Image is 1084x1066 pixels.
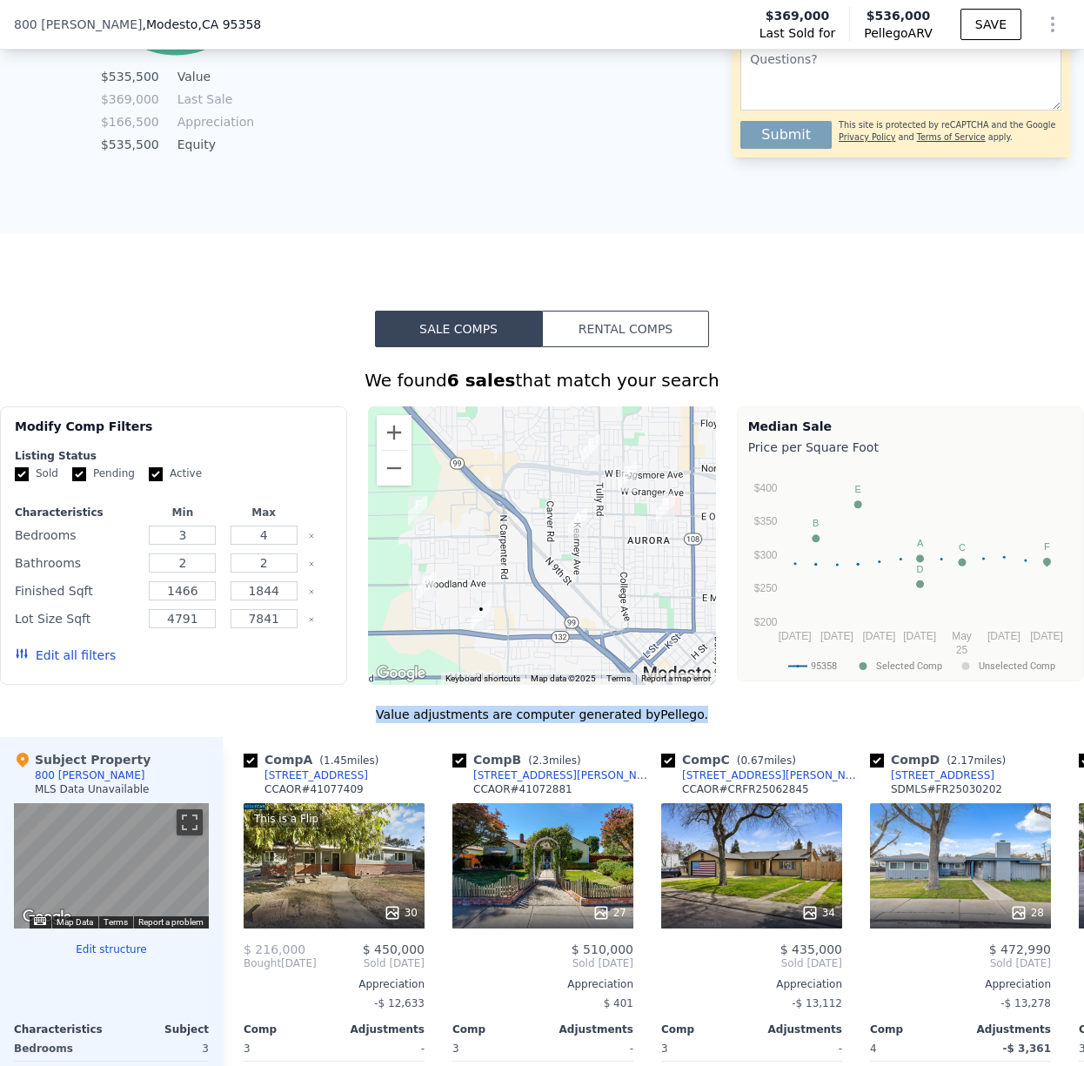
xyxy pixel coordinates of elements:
[35,768,144,782] div: 800 [PERSON_NAME]
[308,560,315,567] button: Clear
[15,449,332,463] div: Listing Status
[661,751,803,768] div: Comp C
[138,917,204,927] a: Report a problem
[532,754,549,767] span: 2.3
[15,647,116,664] button: Edit all filters
[197,17,261,31] span: , CA 95358
[656,493,675,523] div: 1321 Marilyn St
[604,997,633,1009] span: $ 401
[57,916,93,929] button: Map Data
[308,533,315,540] button: Clear
[264,782,364,796] div: CCAOR # 41077409
[104,917,128,927] a: Terms (opens in new tab)
[876,660,942,672] text: Selected Comp
[568,508,587,538] div: 1431 W Roseburg Ave
[417,572,436,601] div: 2708 Dania Ct
[100,90,160,109] td: $369,000
[870,977,1051,991] div: Appreciation
[801,904,835,922] div: 34
[641,674,711,683] a: Report a map error
[752,1022,842,1036] div: Adjustments
[447,370,516,391] strong: 6 sales
[174,135,252,154] td: Equity
[244,956,317,970] div: [DATE]
[748,418,1073,435] div: Median Sale
[951,754,974,767] span: 2.17
[472,600,491,630] div: 800 Pacheco Pl
[72,466,135,481] label: Pending
[960,1022,1051,1036] div: Adjustments
[870,768,994,782] a: [STREET_ADDRESS]
[308,616,315,623] button: Clear
[618,462,637,492] div: 1605 Ardmore Ave
[862,630,895,642] text: [DATE]
[661,1022,752,1036] div: Comp
[72,467,86,481] input: Pending
[661,956,842,970] span: Sold [DATE]
[753,582,777,594] text: $250
[1000,997,1051,1009] span: -$ 13,278
[753,482,777,494] text: $400
[100,112,160,131] td: $166,500
[903,630,936,642] text: [DATE]
[308,588,315,595] button: Clear
[15,466,58,481] label: Sold
[174,67,252,86] td: Value
[251,810,322,828] div: This is a Flip
[753,515,777,527] text: $350
[606,674,631,683] a: Terms (opens in new tab)
[870,751,1013,768] div: Comp D
[792,997,842,1009] span: -$ 13,112
[111,1022,209,1036] div: Subject
[149,466,202,481] label: Active
[917,538,924,548] text: A
[960,9,1021,40] button: SAVE
[916,564,923,574] text: D
[952,630,972,642] text: May
[755,1036,842,1061] div: -
[452,1043,459,1055] span: 3
[14,803,209,929] div: Map
[312,754,385,767] span: ( miles)
[244,956,281,970] span: Bought
[839,114,1061,149] div: This site is protected by reCAPTCHA and the Google and apply.
[870,956,1051,970] span: Sold [DATE]
[18,906,76,929] a: Open this area in Google Maps (opens a new window)
[15,579,138,603] div: Finished Sqft
[244,768,368,782] a: [STREET_ADDRESS]
[473,782,572,796] div: CCAOR # 41072881
[14,1036,108,1061] div: Bedrooms
[682,768,863,782] div: [STREET_ADDRESS][PERSON_NAME]
[452,956,633,970] span: Sold [DATE]
[473,768,654,782] div: [STREET_ADDRESS][PERSON_NAME]
[14,1022,111,1036] div: Characteristics
[661,1043,668,1055] span: 3
[766,7,830,24] span: $369,000
[375,311,542,347] button: Sale Comps
[661,768,863,782] a: [STREET_ADDRESS][PERSON_NAME]
[870,1043,877,1055] span: 4
[753,549,777,561] text: $300
[452,751,588,768] div: Comp B
[452,768,654,782] a: [STREET_ADDRESS][PERSON_NAME]
[244,1043,251,1055] span: 3
[546,1036,633,1061] div: -
[145,506,219,520] div: Min
[867,9,931,23] span: $536,000
[753,616,777,628] text: $200
[377,451,412,486] button: Zoom out
[581,434,600,464] div: 1319 Ronald Ave
[338,1036,425,1061] div: -
[244,942,305,956] span: $ 216,000
[811,660,837,672] text: 95358
[989,942,1051,956] span: $ 472,990
[531,674,596,683] span: Map data ©2025
[377,415,412,450] button: Zoom in
[959,542,966,553] text: C
[730,754,803,767] span: ( miles)
[917,132,986,142] a: Terms of Service
[748,459,1073,677] svg: A chart.
[854,484,860,494] text: E
[15,523,138,547] div: Bedrooms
